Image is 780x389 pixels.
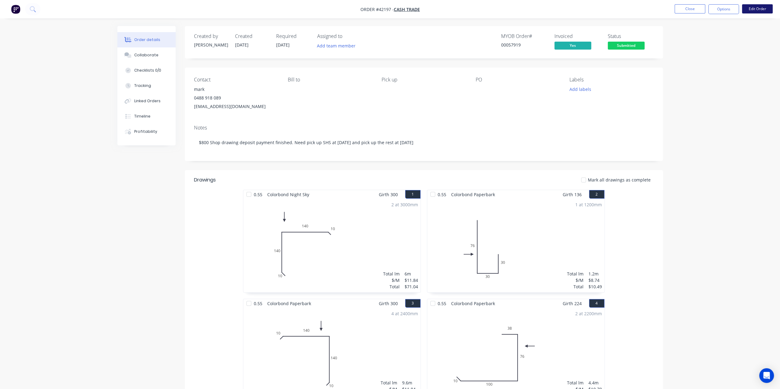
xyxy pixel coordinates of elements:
[134,129,157,134] div: Profitability
[276,42,290,48] span: [DATE]
[382,77,466,83] div: Pick up
[194,85,278,94] div: mark
[194,133,654,152] div: $800 Shop drawing deposit payment finished. Need pick up SHS at [DATE] and pick up the rest at [D...
[117,78,176,93] button: Tracking
[405,190,420,199] button: 1
[759,368,774,383] div: Open Intercom Messenger
[235,42,249,48] span: [DATE]
[276,33,310,39] div: Required
[742,4,773,13] button: Edit Order
[501,33,547,39] div: MYOB Order #
[288,77,372,83] div: Bill to
[708,4,739,14] button: Options
[435,299,449,308] span: 0.55
[608,42,645,49] span: Submitted
[575,201,602,208] div: 1 at 1200mm
[569,77,653,83] div: Labels
[575,310,602,317] div: 2 at 2200mm
[589,299,604,308] button: 4
[134,114,150,119] div: Timeline
[251,299,265,308] span: 0.55
[360,6,394,12] span: Order #42197 -
[117,47,176,63] button: Collaborate
[588,380,602,386] div: 4.4m
[476,77,560,83] div: PO
[588,283,602,290] div: $10.49
[427,199,604,292] div: 07630301 at 1200mmTotal lm$/MTotal1.2m$8.74$10.49
[381,380,397,386] div: Total lm
[554,42,591,49] span: Yes
[405,271,418,277] div: 6m
[194,85,278,111] div: mark0488 918 089[EMAIL_ADDRESS][DOMAIN_NAME]
[402,380,418,386] div: 9.6m
[117,93,176,109] button: Linked Orders
[449,190,497,199] span: Colorbond Paperbark
[449,299,497,308] span: Colorbond Paperbark
[567,277,584,283] div: $/M
[194,77,278,83] div: Contact
[608,33,654,39] div: Status
[435,190,449,199] span: 0.55
[588,277,602,283] div: $8.74
[243,199,420,292] div: 010140140102 at 3000mmTotal lm$/MTotal6m$11.84$71.04
[117,124,176,139] button: Profitability
[251,190,265,199] span: 0.55
[566,85,594,93] button: Add labels
[379,299,398,308] span: Girth 300
[405,283,418,290] div: $71.04
[134,83,151,88] div: Tracking
[383,283,400,290] div: Total
[11,5,20,14] img: Factory
[134,52,158,58] div: Collaborate
[314,42,359,50] button: Add team member
[394,6,420,12] a: Cash Trade
[134,68,161,73] div: Checklists 0/0
[117,109,176,124] button: Timeline
[563,190,582,199] span: Girth 136
[194,176,216,184] div: Drawings
[379,190,398,199] span: Girth 300
[235,33,269,39] div: Created
[317,42,359,50] button: Add team member
[567,271,584,277] div: Total lm
[405,277,418,283] div: $11.84
[134,37,160,43] div: Order details
[117,63,176,78] button: Checklists 0/0
[589,190,604,199] button: 2
[134,98,161,104] div: Linked Orders
[405,299,420,308] button: 3
[567,283,584,290] div: Total
[383,271,400,277] div: Total lm
[608,42,645,51] button: Submitted
[194,125,654,131] div: Notes
[194,33,228,39] div: Created by
[265,299,314,308] span: Colorbond Paperbark
[554,33,600,39] div: Invoiced
[563,299,582,308] span: Girth 224
[588,177,651,183] span: Mark all drawings as complete
[265,190,312,199] span: Colorbond Night Sky
[567,380,584,386] div: Total lm
[317,33,379,39] div: Assigned to
[194,42,228,48] div: [PERSON_NAME]
[501,42,547,48] div: 00057919
[675,4,705,13] button: Close
[194,94,278,102] div: 0488 918 089
[391,201,418,208] div: 2 at 3000mm
[117,32,176,47] button: Order details
[383,277,400,283] div: $/M
[194,102,278,111] div: [EMAIL_ADDRESS][DOMAIN_NAME]
[588,271,602,277] div: 1.2m
[391,310,418,317] div: 4 at 2400mm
